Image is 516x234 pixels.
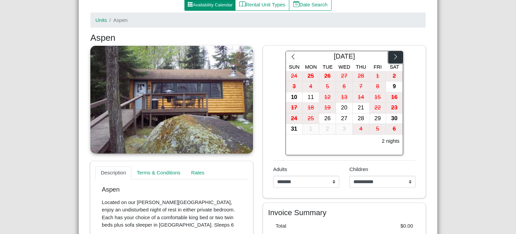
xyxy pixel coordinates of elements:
[353,81,369,92] div: 7
[187,2,193,7] svg: grid3x3 gap fill
[386,113,403,124] button: 30
[370,81,386,92] button: 8
[286,71,303,82] button: 24
[336,92,353,103] button: 13
[239,1,246,7] svg: book
[339,64,350,70] span: Wed
[336,124,353,135] button: 3
[303,113,319,124] div: 25
[370,124,386,135] button: 5
[336,103,353,113] button: 20
[388,51,403,63] button: chevron right
[286,113,303,124] button: 24
[286,81,302,92] div: 3
[386,92,403,103] button: 16
[319,92,336,103] button: 12
[386,71,403,82] button: 2
[356,64,366,70] span: Thu
[271,222,345,230] div: Total
[386,103,403,113] button: 23
[336,71,353,82] button: 27
[286,71,302,81] div: 24
[370,103,386,113] button: 22
[95,166,131,180] a: Description
[286,124,302,134] div: 31
[386,124,403,135] button: 6
[322,64,333,70] span: Tue
[319,124,336,135] button: 2
[370,71,386,81] div: 1
[305,64,317,70] span: Mon
[273,166,287,172] span: Adults
[386,81,403,92] button: 9
[353,71,369,81] div: 28
[353,71,370,82] button: 28
[286,103,302,113] div: 17
[303,124,319,135] button: 1
[370,92,386,103] div: 15
[102,199,242,229] p: Located on our [PERSON_NAME][GEOGRAPHIC_DATA], enjoy an undisturbed night of rest in either priva...
[319,113,336,124] button: 26
[336,71,352,81] div: 27
[303,81,319,92] button: 4
[90,33,426,43] h3: Aspen
[353,113,370,124] button: 28
[382,138,399,144] h6: 2 nights
[353,124,369,134] div: 4
[303,113,319,124] button: 25
[370,113,386,124] div: 29
[286,92,302,103] div: 10
[353,103,370,113] button: 21
[370,71,386,82] button: 1
[319,71,336,81] div: 26
[349,166,368,172] span: Children
[392,54,399,60] svg: chevron right
[293,1,300,7] svg: calendar date
[303,103,319,113] button: 18
[303,71,319,81] div: 25
[186,166,210,180] a: Rates
[286,81,303,92] button: 3
[319,81,336,92] button: 5
[286,113,302,124] div: 24
[319,103,336,113] button: 19
[390,64,399,70] span: Sat
[386,71,402,81] div: 2
[353,81,370,92] button: 7
[290,54,296,60] svg: chevron left
[303,92,319,103] button: 11
[353,92,369,103] div: 14
[336,81,353,92] button: 6
[319,71,336,82] button: 26
[286,124,303,135] button: 31
[303,103,319,113] div: 18
[286,51,300,63] button: chevron left
[303,81,319,92] div: 4
[102,186,242,194] p: Aspen
[353,124,370,135] button: 4
[336,113,353,124] button: 27
[374,64,382,70] span: Fri
[289,64,300,70] span: Sun
[344,222,418,230] div: $0.00
[353,92,370,103] button: 14
[95,17,107,23] a: Units
[353,113,369,124] div: 28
